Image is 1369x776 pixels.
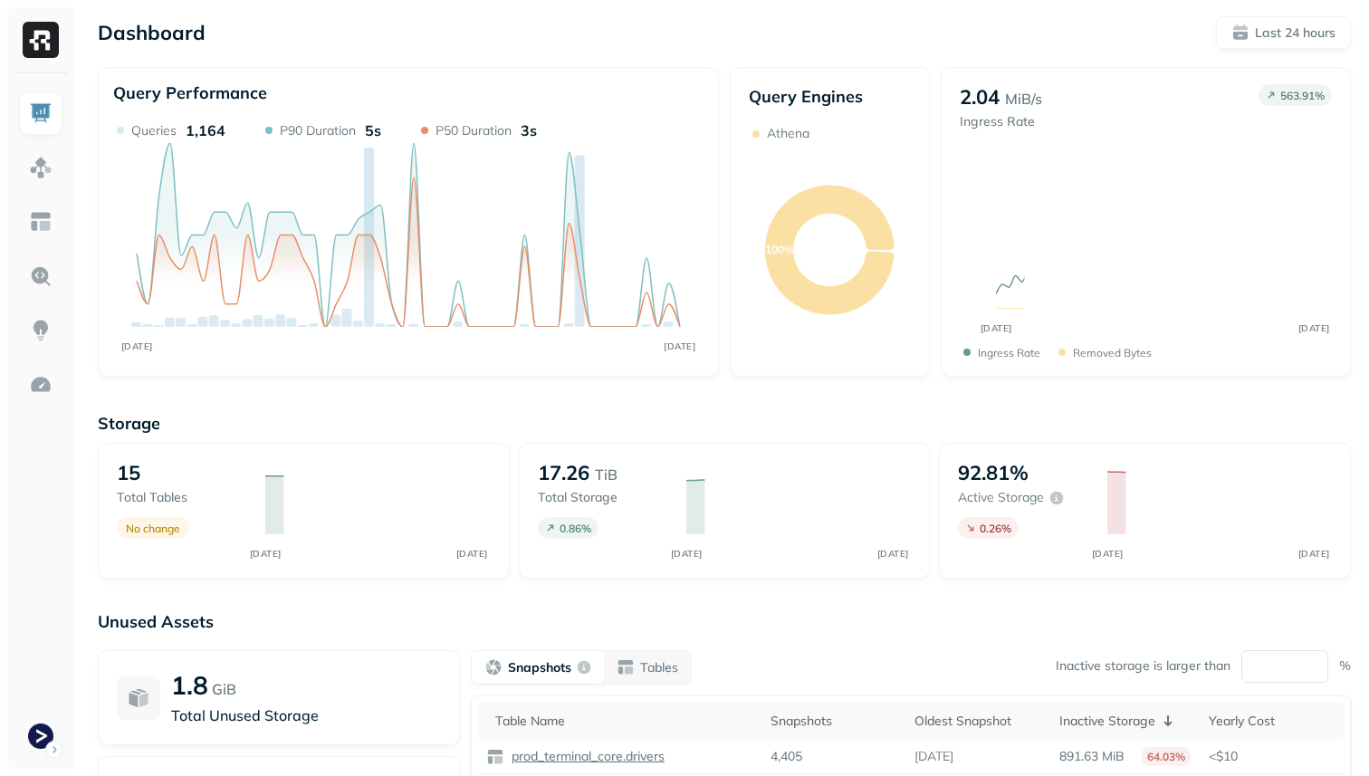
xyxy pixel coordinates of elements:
p: 891.63 MiB [1059,748,1125,765]
img: Asset Explorer [29,210,53,234]
p: Total tables [117,489,247,506]
div: Snapshots [771,713,896,730]
img: Insights [29,319,53,342]
tspan: [DATE] [1297,322,1329,334]
p: Storage [98,413,1351,434]
img: Dashboard [29,101,53,125]
img: Terminal [28,723,53,749]
p: Inactive storage is larger than [1056,657,1230,675]
p: 5s [365,121,381,139]
p: Query Engines [749,86,911,107]
p: TiB [595,464,617,485]
p: prod_terminal_core.drivers [508,748,665,765]
div: Yearly Cost [1209,713,1335,730]
p: Removed bytes [1073,346,1152,359]
p: Athena [767,125,809,142]
tspan: [DATE] [1091,548,1123,560]
p: Snapshots [508,659,571,676]
a: prod_terminal_core.drivers [504,748,665,765]
tspan: [DATE] [121,340,153,352]
p: 92.81% [958,460,1029,485]
img: table [486,748,504,766]
div: Table Name [495,713,752,730]
p: [DATE] [914,748,953,765]
p: 0.86 % [560,522,591,535]
p: 4,405 [771,748,802,765]
text: 100% [765,243,794,256]
tspan: [DATE] [671,548,703,560]
img: Optimization [29,373,53,397]
button: Last 24 hours [1216,16,1351,49]
p: Queries [131,122,177,139]
p: % [1339,657,1351,675]
p: Total Unused Storage [171,704,441,726]
p: 64.03% [1142,747,1191,766]
p: Inactive Storage [1059,713,1155,730]
tspan: [DATE] [456,548,488,560]
p: No change [126,522,180,535]
img: Ryft [23,22,59,58]
p: 1,164 [186,121,225,139]
tspan: [DATE] [877,548,909,560]
p: Active storage [958,489,1044,506]
tspan: [DATE] [980,322,1011,334]
p: Tables [640,659,678,676]
p: 1.8 [171,669,208,701]
img: Assets [29,156,53,179]
p: <$10 [1209,748,1335,765]
p: 563.91 % [1280,89,1325,102]
tspan: [DATE] [664,340,695,352]
tspan: [DATE] [250,548,282,560]
p: Dashboard [98,20,206,45]
p: Query Performance [113,82,267,103]
p: Ingress Rate [960,113,1042,130]
p: 15 [117,460,140,485]
p: MiB/s [1005,88,1042,110]
p: Total storage [538,489,668,506]
p: P90 Duration [280,122,356,139]
p: 3s [521,121,537,139]
p: 0.26 % [980,522,1011,535]
p: Ingress Rate [978,346,1040,359]
tspan: [DATE] [1297,548,1329,560]
p: Unused Assets [98,611,1351,632]
div: Oldest Snapshot [914,713,1040,730]
p: 17.26 [538,460,589,485]
p: GiB [212,678,236,700]
p: P50 Duration [436,122,512,139]
p: Last 24 hours [1255,24,1335,42]
p: 2.04 [960,84,1000,110]
img: Query Explorer [29,264,53,288]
